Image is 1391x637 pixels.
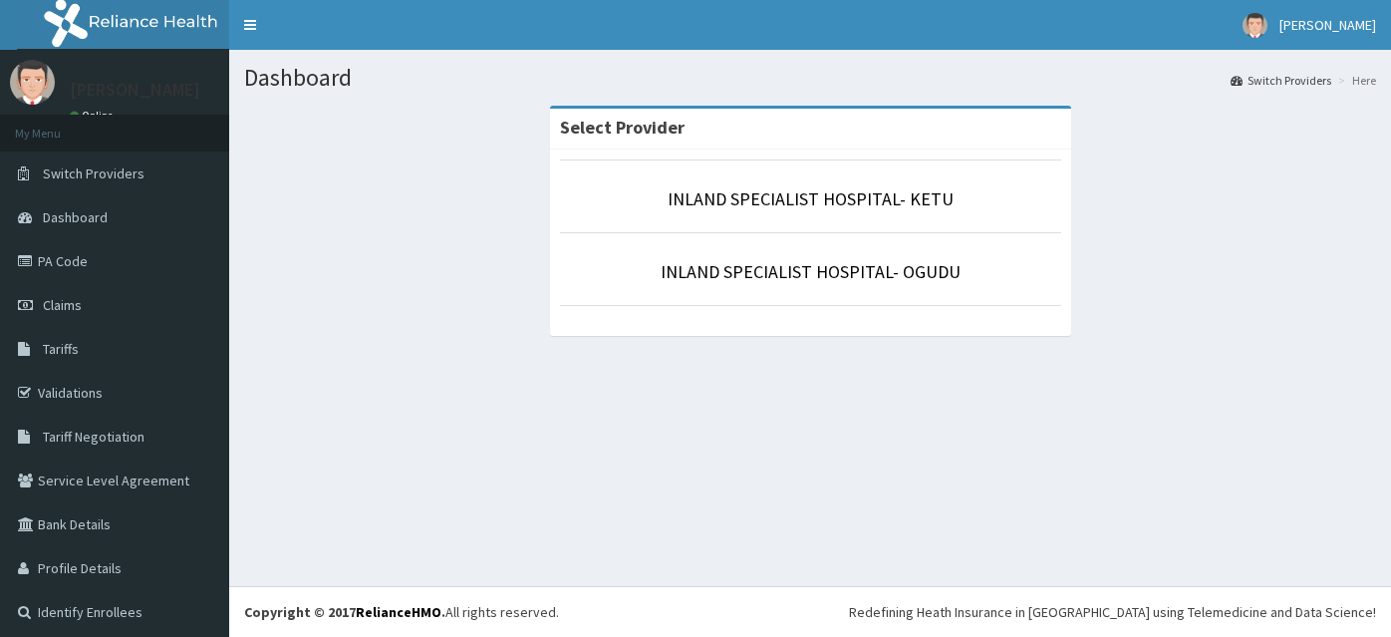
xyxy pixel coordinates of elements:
[229,586,1391,637] footer: All rights reserved.
[43,164,144,182] span: Switch Providers
[43,208,108,226] span: Dashboard
[1231,72,1331,89] a: Switch Providers
[43,340,79,358] span: Tariffs
[661,260,961,283] a: INLAND SPECIALIST HOSPITAL- OGUDU
[43,296,82,314] span: Claims
[70,81,200,99] p: [PERSON_NAME]
[356,603,441,621] a: RelianceHMO
[1243,13,1267,38] img: User Image
[10,60,55,105] img: User Image
[244,603,445,621] strong: Copyright © 2017 .
[1279,16,1376,34] span: [PERSON_NAME]
[244,65,1376,91] h1: Dashboard
[668,187,954,210] a: INLAND SPECIALIST HOSPITAL- KETU
[70,109,118,123] a: Online
[849,602,1376,622] div: Redefining Heath Insurance in [GEOGRAPHIC_DATA] using Telemedicine and Data Science!
[43,428,144,446] span: Tariff Negotiation
[560,116,685,139] strong: Select Provider
[1333,72,1376,89] li: Here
